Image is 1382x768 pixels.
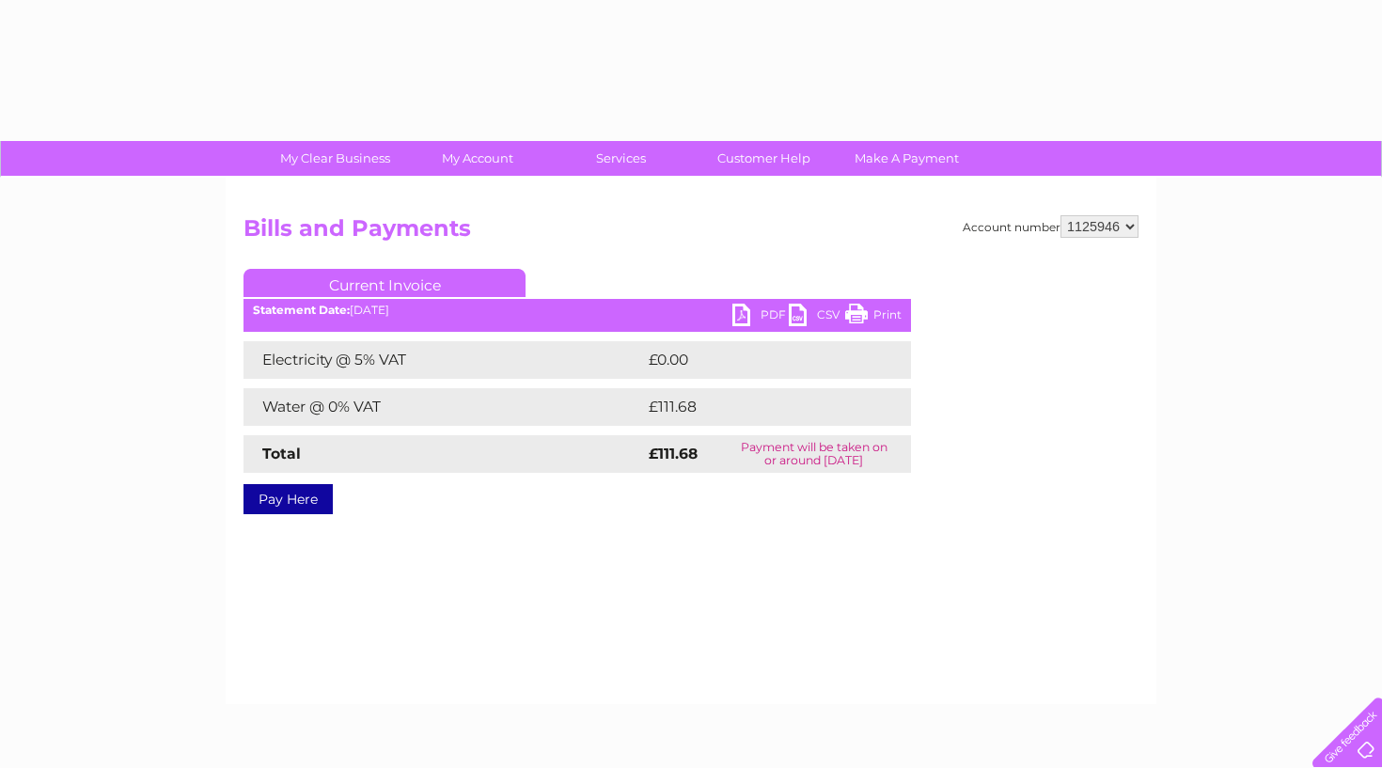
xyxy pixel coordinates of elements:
[543,141,699,176] a: Services
[243,304,911,317] div: [DATE]
[963,215,1139,238] div: Account number
[262,445,301,462] strong: Total
[649,445,698,462] strong: £111.68
[258,141,413,176] a: My Clear Business
[243,341,644,379] td: Electricity @ 5% VAT
[829,141,984,176] a: Make A Payment
[845,304,902,331] a: Print
[243,269,526,297] a: Current Invoice
[400,141,556,176] a: My Account
[243,215,1139,251] h2: Bills and Payments
[732,304,789,331] a: PDF
[253,303,350,317] b: Statement Date:
[243,388,644,426] td: Water @ 0% VAT
[243,484,333,514] a: Pay Here
[789,304,845,331] a: CSV
[716,435,911,473] td: Payment will be taken on or around [DATE]
[644,388,873,426] td: £111.68
[644,341,868,379] td: £0.00
[686,141,841,176] a: Customer Help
